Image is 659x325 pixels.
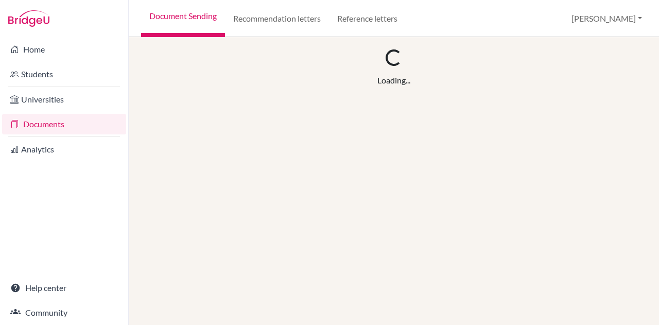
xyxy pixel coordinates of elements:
[8,10,49,27] img: Bridge-U
[2,64,126,84] a: Students
[567,9,647,28] button: [PERSON_NAME]
[2,89,126,110] a: Universities
[2,278,126,298] a: Help center
[2,139,126,160] a: Analytics
[377,74,410,87] div: Loading...
[2,302,126,323] a: Community
[2,114,126,134] a: Documents
[2,39,126,60] a: Home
